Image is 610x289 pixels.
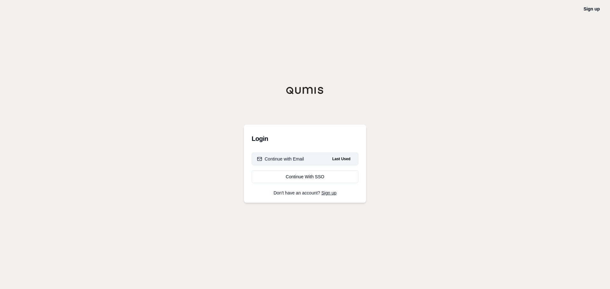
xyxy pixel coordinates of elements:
[257,174,353,180] div: Continue With SSO
[252,170,358,183] a: Continue With SSO
[252,153,358,165] button: Continue with EmailLast Used
[257,156,304,162] div: Continue with Email
[322,190,336,195] a: Sign up
[330,155,353,163] span: Last Used
[252,191,358,195] p: Don't have an account?
[286,87,324,94] img: Qumis
[252,132,358,145] h3: Login
[584,6,600,11] a: Sign up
